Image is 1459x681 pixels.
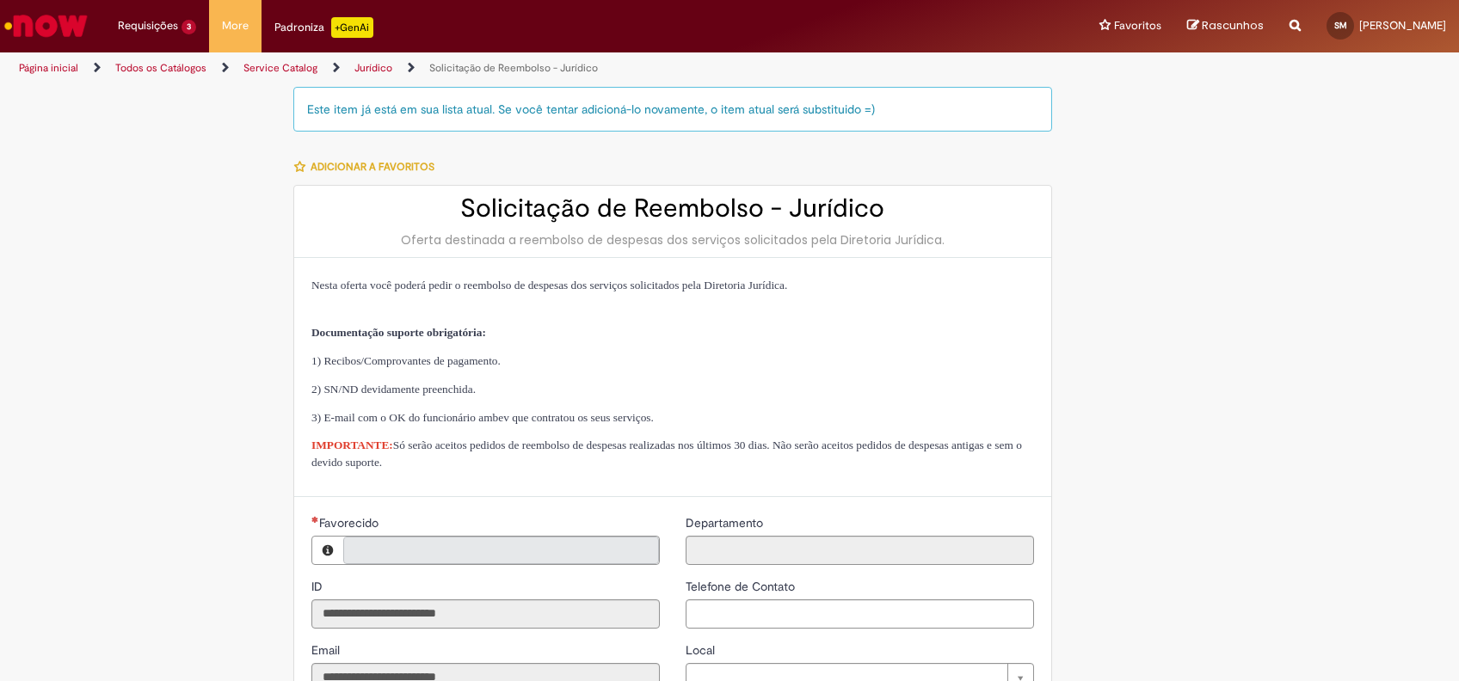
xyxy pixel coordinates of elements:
span: Somente leitura - Email [311,642,343,658]
a: Solicitação de Reembolso - Jurídico [429,61,598,75]
label: Somente leitura - Email [311,641,343,659]
a: Jurídico [354,61,392,75]
a: Página inicial [19,61,78,75]
span: SM [1334,20,1347,31]
span: Somente leitura - Departamento [686,515,766,531]
span: Só serão aceitos pedidos de reembolso de despesas realizadas nos últimos 30 dias. Não serão aceit... [311,439,1022,469]
a: Limpar campo Favorecido [343,537,659,564]
span: Necessários - Favorecido [319,515,382,531]
strong: IMPORTANTE: [311,439,393,451]
div: Oferta destinada a reembolso de despesas dos serviços solicitados pela Diretoria Jurídica. [311,231,1034,248]
img: ServiceNow [2,9,90,43]
span: Requisições [118,17,178,34]
input: Departamento [686,536,1034,565]
button: Favorecido, Visualizar este registro [312,537,343,564]
span: Adicionar a Favoritos [311,160,434,174]
label: Somente leitura - Necessários - Favorecido [311,514,382,531]
span: 3) E-mail com o OK do funcionário ambev que contratou os seus serviços. [311,411,654,424]
input: Telefone de Contato [686,599,1034,629]
div: Este item já está em sua lista atual. Se você tentar adicioná-lo novamente, o item atual será sub... [293,87,1052,132]
p: +GenAi [331,17,373,38]
button: Adicionar a Favoritos [293,149,444,185]
span: Telefone de Contato [686,579,798,594]
span: 2) SN/ND devidamente preenchida. [311,383,476,396]
span: Nesta oferta você poderá pedir o reembolso de despesas dos serviços solicitados pela Diretoria Ju... [311,279,787,291]
span: [PERSON_NAME] [1359,18,1446,33]
div: Padroniza [274,17,373,38]
span: 3 [182,20,196,34]
a: Todos os Catálogos [115,61,206,75]
span: Local [686,642,718,658]
ul: Trilhas de página [13,52,960,84]
span: 1) Recibos/Comprovantes de pagamento. [311,354,501,367]
span: More [222,17,249,34]
span: Necessários [311,516,319,523]
label: Somente leitura - ID [311,578,326,595]
a: Rascunhos [1187,18,1264,34]
span: Somente leitura - ID [311,579,326,594]
h2: Solicitação de Reembolso - Jurídico [311,194,1034,223]
span: Favoritos [1114,17,1161,34]
a: Service Catalog [243,61,317,75]
label: Somente leitura - Departamento [686,514,766,531]
strong: Documentação suporte obrigatória: [311,326,486,339]
span: Rascunhos [1202,17,1264,34]
input: ID [311,599,660,629]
